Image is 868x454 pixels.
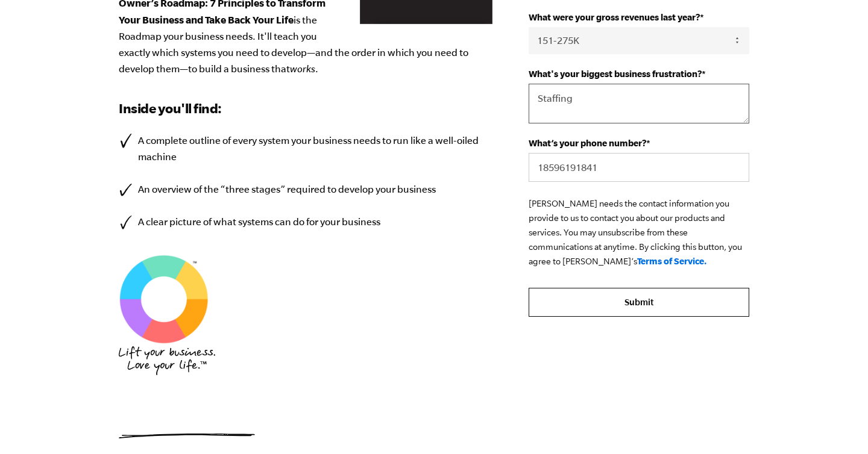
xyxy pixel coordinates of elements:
span: What were your gross revenues last year? [529,12,700,22]
li: A clear picture of what systems can do for your business [119,214,492,230]
input: Submit [529,288,749,317]
img: EMyth_Logo_BP_Hand Font_Tagline_Stacked-Medium [119,346,215,375]
li: An overview of the “three stages” required to develop your business [119,181,492,197]
em: works [290,63,315,74]
a: Terms of Service. [637,256,707,266]
h3: Inside you'll find: [119,99,492,118]
iframe: Chat Widget [808,396,868,454]
span: What’s your phone number? [529,138,646,148]
textarea: Staffing [529,84,749,123]
p: [PERSON_NAME] needs the contact information you provide to us to contact you about our products a... [529,196,749,269]
li: A complete outline of every system your business needs to run like a well-oiled machine [119,132,492,165]
span: What's your biggest business frustration? [529,69,702,79]
img: EMyth SES TM Graphic [119,254,209,344]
